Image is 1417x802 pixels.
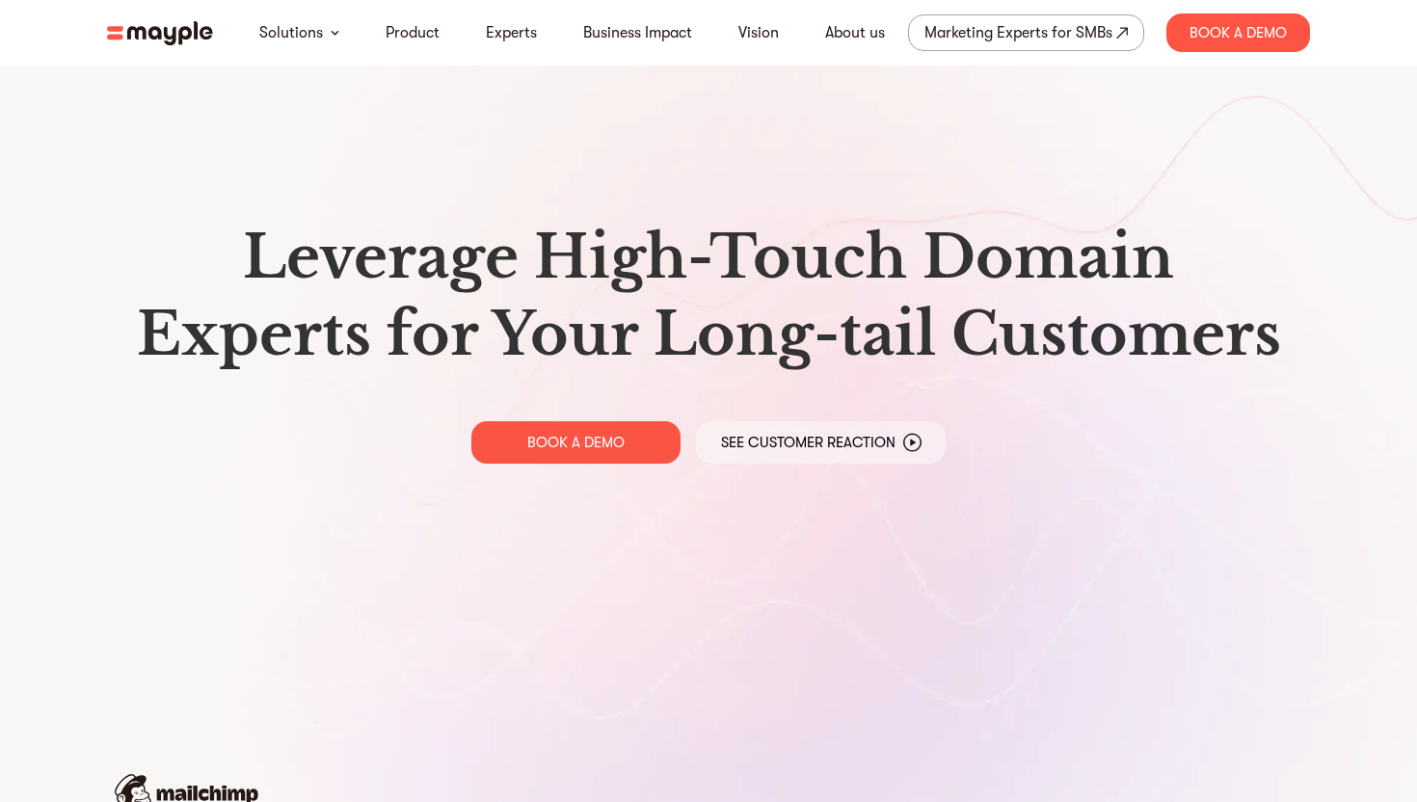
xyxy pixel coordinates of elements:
[908,14,1144,51] a: Marketing Experts for SMBs
[107,21,213,45] img: mayple-logo
[924,19,1112,46] div: Marketing Experts for SMBs
[825,21,885,44] a: About us
[471,421,681,464] a: BOOK A DEMO
[122,219,1295,373] h1: Leverage High-Touch Domain Experts for Your Long-tail Customers
[738,21,779,44] a: Vision
[583,21,692,44] a: Business Impact
[386,21,440,44] a: Product
[721,433,896,452] p: See Customer Reaction
[1166,13,1310,52] div: Book A Demo
[696,421,946,464] a: See Customer Reaction
[259,21,323,44] a: Solutions
[331,30,339,36] img: arrow-down
[486,21,537,44] a: Experts
[527,433,625,452] p: BOOK A DEMO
